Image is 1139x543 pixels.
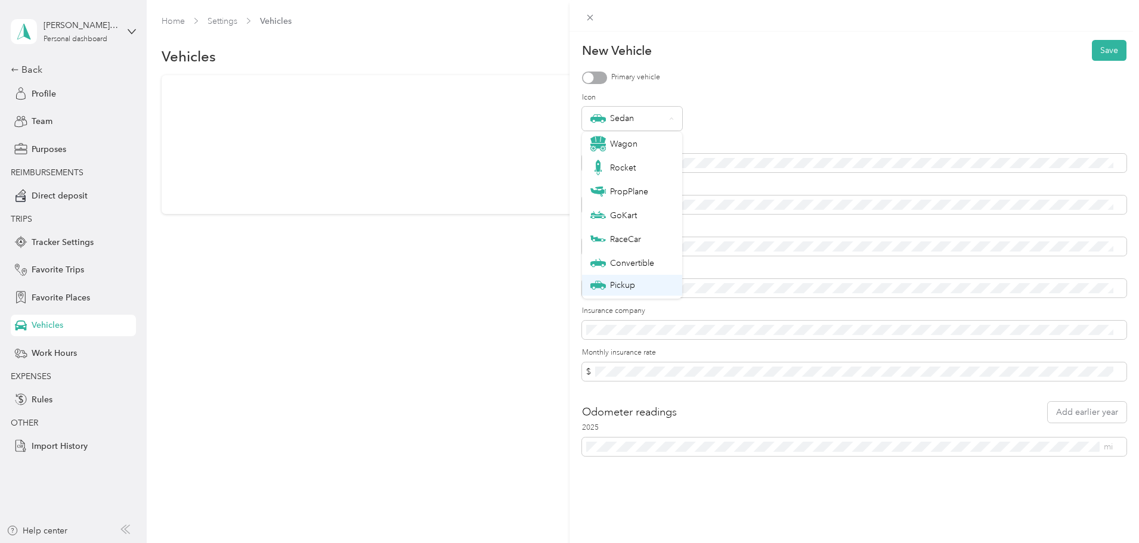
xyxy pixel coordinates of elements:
[590,136,674,151] div: Wagon
[590,184,606,199] img: PropPlane
[582,139,1126,150] label: Make
[590,111,665,126] div: Sedan
[590,207,674,223] div: GoKart
[590,160,674,175] div: Rocket
[590,111,606,126] img: Sedan
[611,72,660,83] label: Primary vehicle
[590,231,674,247] div: RaceCar
[1048,402,1126,423] button: Add earlier year
[582,347,1126,358] label: Monthly insurance rate
[590,281,606,290] img: Pickup
[590,160,606,175] img: Rocket
[582,404,677,420] h2: Odometer readings
[582,306,1126,317] label: Insurance company
[1092,40,1126,61] button: Save
[590,255,674,271] div: Convertible
[582,92,1126,103] label: Icon
[590,207,606,223] img: GoKart
[582,423,1126,433] label: 2025
[590,279,674,291] div: Pickup
[582,42,652,59] p: New Vehicle
[590,136,606,151] img: Wagon
[582,181,1126,191] label: Model
[590,184,674,199] div: PropPlane
[582,222,1126,233] label: Year
[1104,442,1113,452] span: mi
[590,255,606,271] img: Convertible
[586,367,591,377] span: $
[590,231,606,247] img: RaceCar
[1072,476,1139,543] iframe: Everlance-gr Chat Button Frame
[582,264,1126,275] label: Nickname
